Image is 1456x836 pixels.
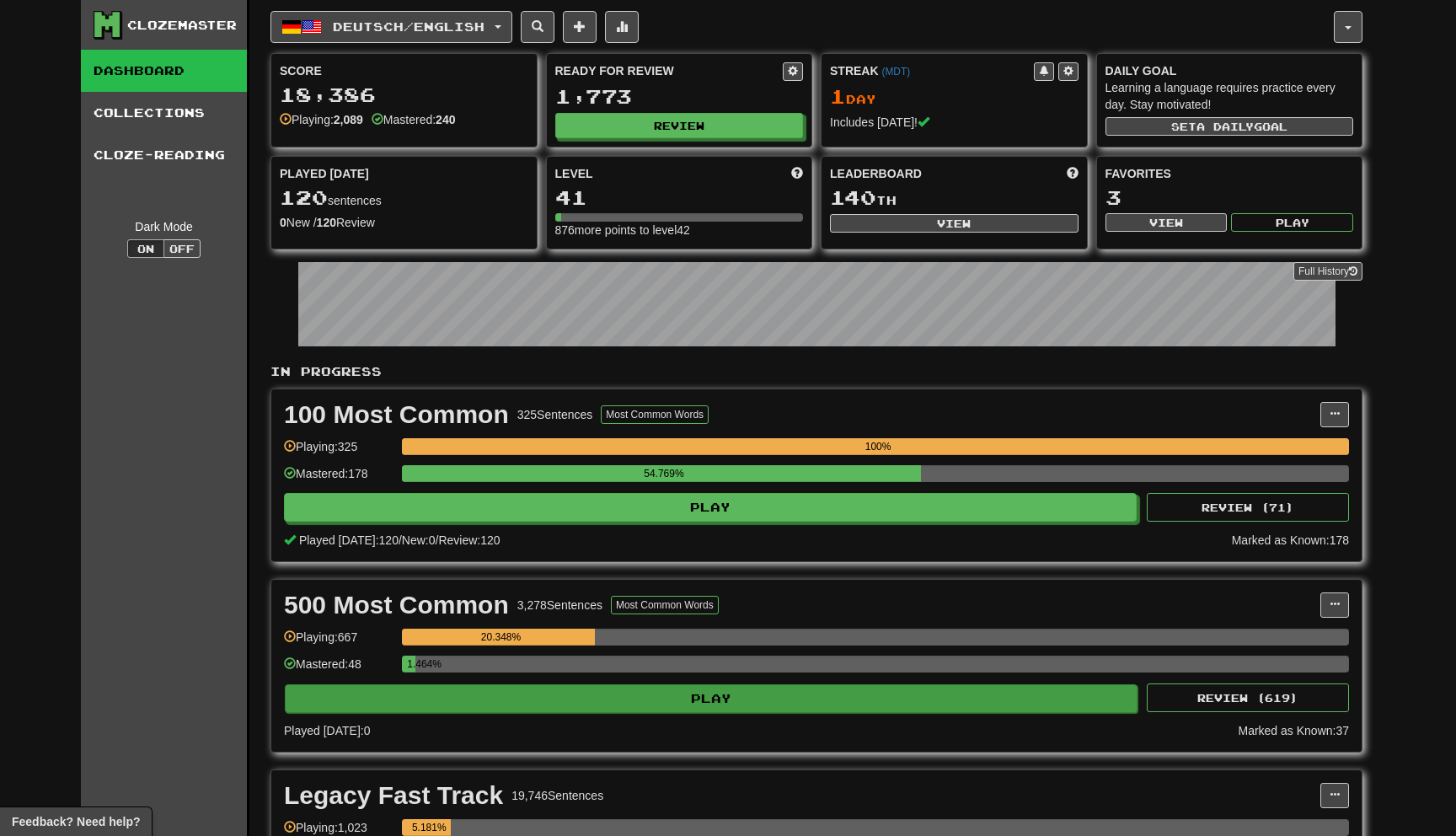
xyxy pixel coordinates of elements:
button: Review (71) [1147,493,1349,522]
button: Seta dailygoal [1105,117,1354,136]
button: Search sentences [521,11,554,43]
button: On [127,239,164,258]
div: Ready for Review [555,62,784,79]
div: Mastered: 178 [284,465,393,493]
div: 20.348% [407,629,594,646]
div: Marked as Known: 37 [1238,722,1349,739]
span: Score more points to level up [791,165,803,182]
div: 41 [555,187,804,208]
span: / [399,533,402,547]
span: Played [DATE]: 0 [284,724,370,737]
button: Play [1231,213,1353,232]
div: Includes [DATE]! [830,114,1079,131]
button: Most Common Words [601,405,709,424]
div: New / Review [280,214,528,231]
span: / [436,533,439,547]
div: Legacy Fast Track [284,783,503,808]
strong: 0 [280,216,286,229]
div: 100 Most Common [284,402,509,427]
span: 1 [830,84,846,108]
div: 1,773 [555,86,804,107]
div: Favorites [1105,165,1354,182]
a: (MDT) [881,66,910,78]
div: 18,386 [280,84,528,105]
span: This week in points, UTC [1067,165,1079,182]
div: Learning a language requires practice every day. Stay motivated! [1105,79,1354,113]
div: th [830,187,1079,209]
strong: 2,089 [334,113,363,126]
div: sentences [280,187,528,209]
div: Day [830,86,1079,108]
div: 19,746 Sentences [511,787,603,804]
span: a daily [1196,121,1254,132]
a: Collections [81,92,247,134]
div: Daily Goal [1105,62,1354,79]
span: Open feedback widget [12,813,140,830]
button: Review [555,113,804,138]
div: 500 Most Common [284,592,509,618]
button: View [830,214,1079,233]
strong: 240 [436,113,455,126]
div: Dark Mode [94,218,234,235]
a: Cloze-Reading [81,134,247,176]
span: Level [555,165,593,182]
span: Played [DATE] [280,165,369,182]
div: 3,278 Sentences [517,597,602,614]
div: 100% [407,438,1349,455]
button: Play [284,493,1137,522]
span: Played [DATE]: 120 [299,533,399,547]
div: Playing: 325 [284,438,393,466]
strong: 120 [317,216,336,229]
div: 1.464% [407,656,415,673]
div: 3 [1105,187,1354,208]
a: Dashboard [81,50,247,92]
div: Mastered: [372,111,456,128]
p: In Progress [270,363,1362,380]
div: Clozemaster [127,17,237,34]
button: Deutsch/English [270,11,512,43]
button: Play [285,684,1137,713]
div: Marked as Known: 178 [1232,532,1349,549]
span: Deutsch / English [333,19,484,34]
div: 325 Sentences [517,406,593,423]
div: Score [280,62,528,79]
div: Mastered: 48 [284,656,393,683]
span: 120 [280,185,328,209]
span: Review: 120 [438,533,500,547]
span: 140 [830,185,876,209]
div: Streak [830,62,1034,79]
button: More stats [605,11,639,43]
div: 876 more points to level 42 [555,222,804,238]
button: Add sentence to collection [563,11,597,43]
span: Leaderboard [830,165,922,182]
div: 54.769% [407,465,920,482]
button: View [1105,213,1228,232]
span: New: 0 [402,533,436,547]
a: Full History [1293,262,1362,281]
div: Playing: 667 [284,629,393,656]
button: Off [163,239,201,258]
button: Most Common Words [611,596,719,614]
div: Playing: [280,111,363,128]
button: Review (619) [1147,683,1349,712]
div: 5.181% [407,819,451,836]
